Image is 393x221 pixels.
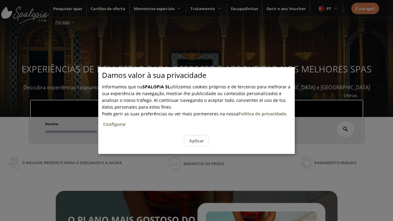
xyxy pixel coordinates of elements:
[142,84,170,90] b: SPALOPIA SL
[102,111,295,131] span: .
[102,84,290,110] span: Informamos que na utilizamos cookies próprios e de terceiros para melhorar a sua experiência de n...
[103,121,126,127] a: Configurar
[102,111,238,117] span: Pode gerir as suas preferências ou ver mais pormenores na nossa
[102,72,295,79] p: Damos valor à sua privacidade
[185,136,208,146] button: Aplicar
[238,111,286,117] a: Política de privacidade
